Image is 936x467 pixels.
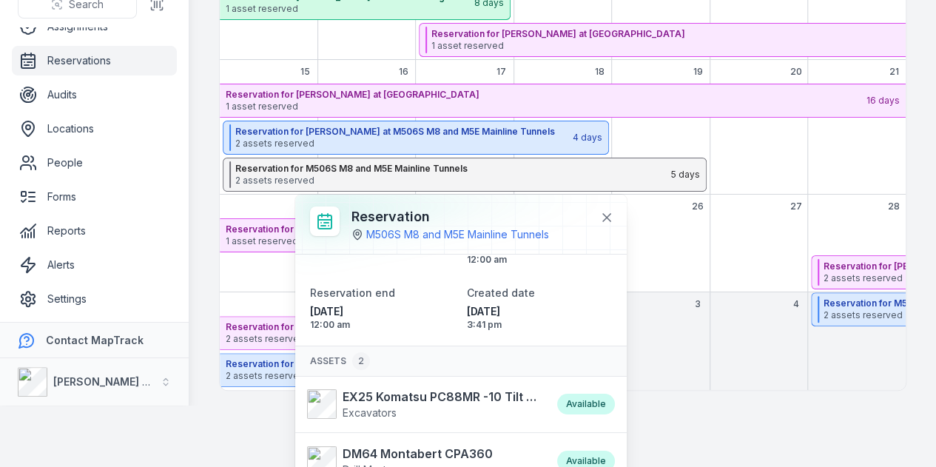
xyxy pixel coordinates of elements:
[343,406,397,419] span: Excavators
[226,358,375,370] strong: Reservation for M506S M8 and M5E Mainline Tunnels
[889,66,898,78] span: 21
[235,163,670,175] strong: Reservation for M506S M8 and M5E Mainline Tunnels
[220,316,511,350] button: Reservation for [PERSON_NAME] at M506S M8 and M5E Mainline Tunnels2 assets reserved4 days
[343,388,542,406] strong: EX25 Komatsu PC88MR -10 Tilt Hitch
[467,286,535,299] span: Created date
[226,3,473,15] span: 1 asset reserved
[888,201,900,212] span: 28
[226,370,375,382] span: 2 assets reserved
[226,89,865,101] strong: Reservation for [PERSON_NAME] at [GEOGRAPHIC_DATA]
[223,158,707,192] button: Reservation for M506S M8 and M5E Mainline Tunnels2 assets reserved5 days
[366,227,549,242] a: M506S M8 and M5E Mainline Tunnels
[557,394,615,414] div: Available
[46,334,144,346] strong: Contact MapTrack
[235,138,571,149] span: 2 assets reserved
[300,66,310,78] span: 15
[467,254,612,266] span: 12:00 am
[789,201,801,212] span: 27
[307,388,542,420] a: EX25 Komatsu PC88MR -10 Tilt HitchExcavators
[352,352,370,370] div: 2
[695,298,701,310] span: 3
[310,304,455,319] span: [DATE]
[226,101,865,112] span: 1 asset reserved
[310,352,370,370] span: Assets
[310,319,455,331] span: 12:00 am
[792,298,798,310] span: 4
[12,80,177,110] a: Audits
[220,84,906,118] button: Reservation for [PERSON_NAME] at [GEOGRAPHIC_DATA]1 asset reserved16 days
[693,66,702,78] span: 19
[692,201,704,212] span: 26
[12,216,177,246] a: Reports
[12,182,177,212] a: Forms
[235,126,571,138] strong: Reservation for [PERSON_NAME] at M506S M8 and M5E Mainline Tunnels
[310,304,455,331] time: 19/09/2025, 12:00:00 am
[496,66,506,78] span: 17
[351,206,549,227] h3: Reservation
[595,66,605,78] span: 18
[220,353,413,387] button: Reservation for M506S M8 and M5E Mainline Tunnels2 assets reserved3 days
[467,304,612,319] span: [DATE]
[226,333,473,345] span: 2 assets reserved
[226,321,473,333] strong: Reservation for [PERSON_NAME] at M506S M8 and M5E Mainline Tunnels
[53,375,175,388] strong: [PERSON_NAME] Group
[467,319,612,331] span: 3:41 pm
[12,46,177,75] a: Reservations
[220,218,609,252] button: Reservation for [PERSON_NAME] at [GEOGRAPHIC_DATA]1 asset reserved16 days
[343,445,493,463] strong: DM64 Montabert CPA360
[12,284,177,314] a: Settings
[12,250,177,280] a: Alerts
[12,114,177,144] a: Locations
[399,66,408,78] span: 16
[12,148,177,178] a: People
[467,304,612,331] time: 25/08/2025, 3:41:27 pm
[223,121,609,155] button: Reservation for [PERSON_NAME] at M506S M8 and M5E Mainline Tunnels2 assets reserved4 days
[226,224,568,235] strong: Reservation for [PERSON_NAME] at [GEOGRAPHIC_DATA]
[226,235,568,247] span: 1 asset reserved
[789,66,801,78] span: 20
[235,175,670,187] span: 2 assets reserved
[310,286,395,299] span: Reservation end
